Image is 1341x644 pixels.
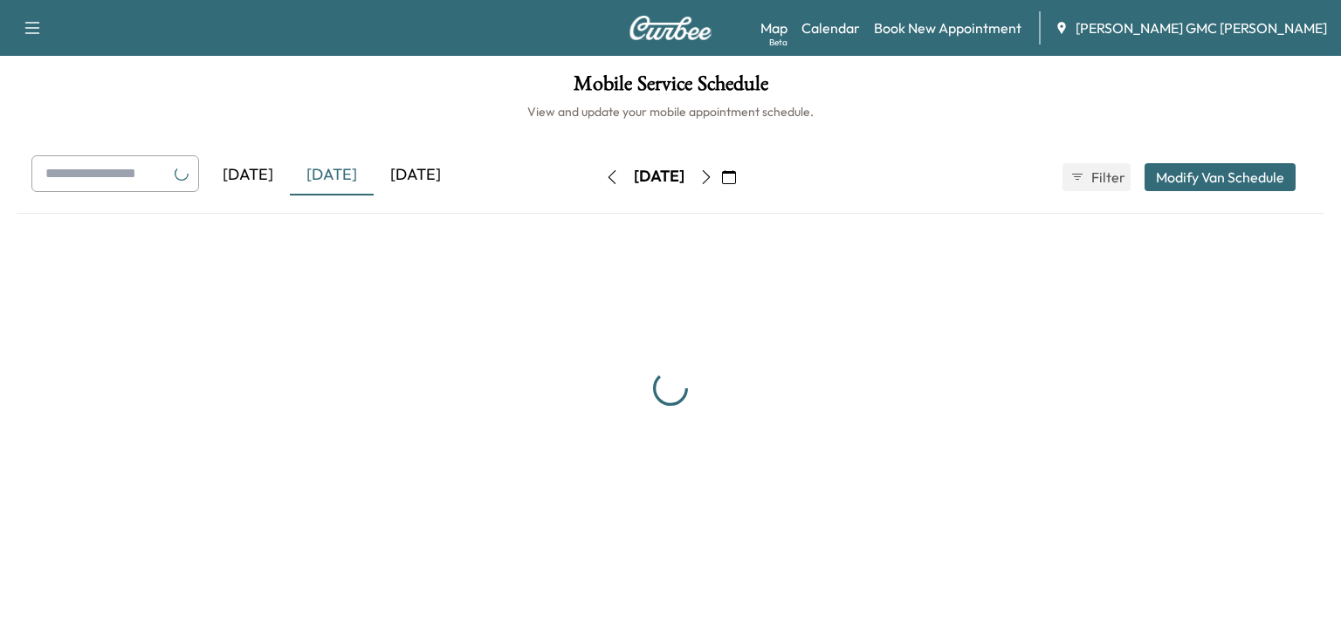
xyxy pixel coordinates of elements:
[629,16,712,40] img: Curbee Logo
[634,166,684,188] div: [DATE]
[801,17,860,38] a: Calendar
[374,155,457,195] div: [DATE]
[760,17,787,38] a: MapBeta
[874,17,1021,38] a: Book New Appointment
[290,155,374,195] div: [DATE]
[1062,163,1131,191] button: Filter
[17,73,1324,103] h1: Mobile Service Schedule
[769,36,787,49] div: Beta
[1145,163,1296,191] button: Modify Van Schedule
[206,155,290,195] div: [DATE]
[1091,167,1123,188] span: Filter
[17,103,1324,120] h6: View and update your mobile appointment schedule.
[1076,17,1327,38] span: [PERSON_NAME] GMC [PERSON_NAME]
